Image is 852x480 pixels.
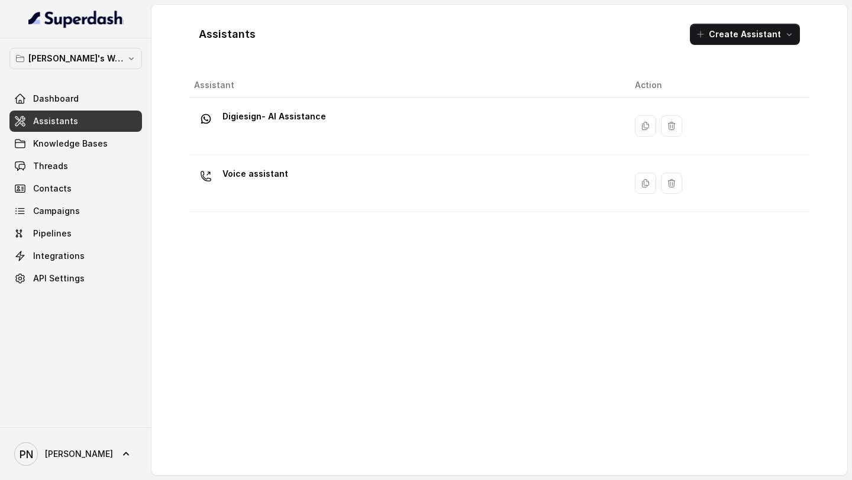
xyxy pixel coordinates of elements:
a: Knowledge Bases [9,133,142,154]
a: Contacts [9,178,142,199]
span: [PERSON_NAME] [45,448,113,460]
img: light.svg [28,9,124,28]
a: API Settings [9,268,142,289]
button: Create Assistant [690,24,800,45]
p: Digiesign- AI Assistance [222,107,326,126]
h1: Assistants [199,25,256,44]
a: Assistants [9,111,142,132]
text: PN [20,448,33,460]
span: Threads [33,160,68,172]
th: Assistant [189,73,625,98]
span: Knowledge Bases [33,138,108,150]
span: Integrations [33,250,85,262]
span: Contacts [33,183,72,194]
th: Action [625,73,809,98]
span: Pipelines [33,228,72,239]
span: API Settings [33,273,85,284]
a: Pipelines [9,223,142,244]
span: Campaigns [33,205,80,217]
a: [PERSON_NAME] [9,437,142,471]
a: Campaigns [9,200,142,222]
a: Threads [9,155,142,177]
a: Integrations [9,245,142,267]
span: Dashboard [33,93,79,105]
p: [PERSON_NAME]'s Workspace [28,51,123,66]
button: [PERSON_NAME]'s Workspace [9,48,142,69]
span: Assistants [33,115,78,127]
a: Dashboard [9,88,142,109]
p: Voice assistant [222,164,288,183]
